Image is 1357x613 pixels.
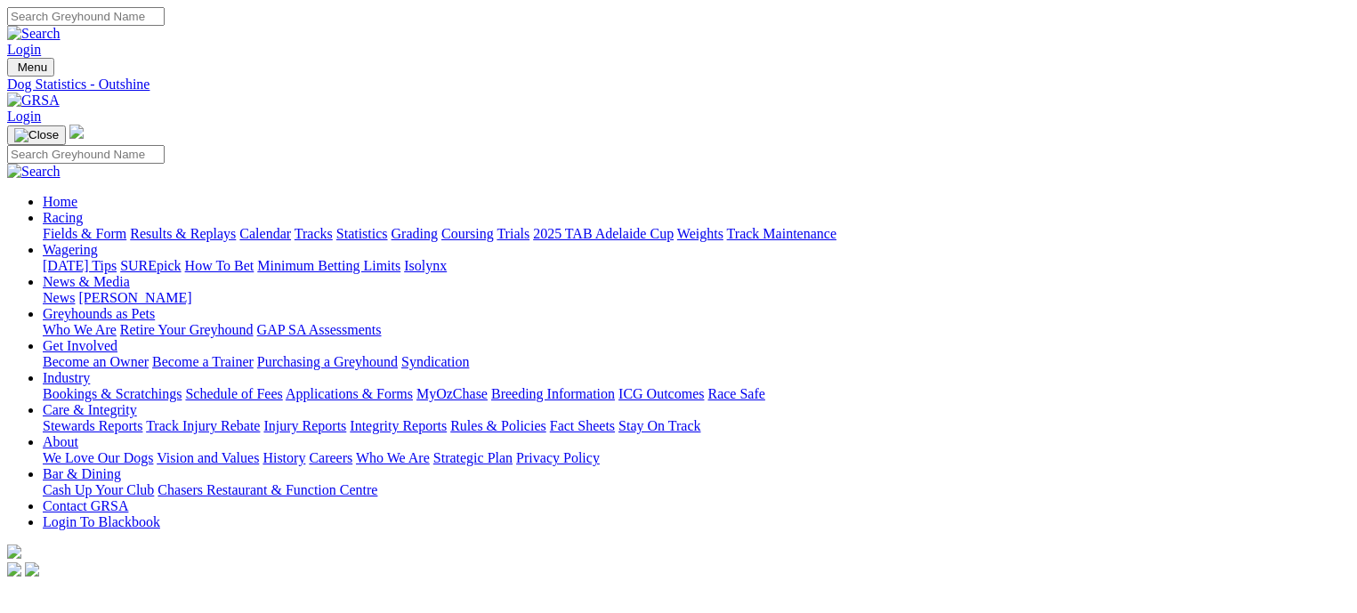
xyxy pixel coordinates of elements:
a: Vision and Values [157,450,259,465]
a: About [43,434,78,449]
a: MyOzChase [416,386,488,401]
div: Greyhounds as Pets [43,322,1350,338]
div: Industry [43,386,1350,402]
a: Purchasing a Greyhound [257,354,398,369]
a: ICG Outcomes [618,386,704,401]
a: Isolynx [404,258,447,273]
a: [DATE] Tips [43,258,117,273]
a: Track Injury Rebate [146,418,260,433]
a: Who We Are [43,322,117,337]
a: Bookings & Scratchings [43,386,182,401]
img: GRSA [7,93,60,109]
div: Bar & Dining [43,482,1350,498]
a: Fields & Form [43,226,126,241]
a: Weights [677,226,723,241]
a: Breeding Information [491,386,615,401]
a: Login [7,109,41,124]
a: Chasers Restaurant & Function Centre [158,482,377,497]
input: Search [7,7,165,26]
a: Track Maintenance [727,226,836,241]
a: Who We Are [356,450,430,465]
a: Results & Replays [130,226,236,241]
a: History [263,450,305,465]
a: Grading [392,226,438,241]
a: Racing [43,210,83,225]
img: facebook.svg [7,562,21,577]
input: Search [7,145,165,164]
a: Schedule of Fees [185,386,282,401]
a: Care & Integrity [43,402,137,417]
img: logo-grsa-white.png [69,125,84,139]
div: About [43,450,1350,466]
a: Coursing [441,226,494,241]
div: Wagering [43,258,1350,274]
a: News [43,290,75,305]
a: Integrity Reports [350,418,447,433]
a: Industry [43,370,90,385]
div: Racing [43,226,1350,242]
a: Dog Statistics - Outshine [7,77,1350,93]
a: We Love Our Dogs [43,450,153,465]
a: Fact Sheets [550,418,615,433]
a: SUREpick [120,258,181,273]
a: Become a Trainer [152,354,254,369]
a: Applications & Forms [286,386,413,401]
span: Menu [18,60,47,74]
a: Home [43,194,77,209]
a: Get Involved [43,338,117,353]
a: Stewards Reports [43,418,142,433]
img: Search [7,164,61,180]
img: Search [7,26,61,42]
a: Contact GRSA [43,498,128,513]
a: 2025 TAB Adelaide Cup [533,226,674,241]
a: Login To Blackbook [43,514,160,529]
a: Privacy Policy [516,450,600,465]
a: Race Safe [707,386,764,401]
div: Care & Integrity [43,418,1350,434]
img: twitter.svg [25,562,39,577]
a: Greyhounds as Pets [43,306,155,321]
a: Minimum Betting Limits [257,258,400,273]
a: Calendar [239,226,291,241]
div: News & Media [43,290,1350,306]
a: News & Media [43,274,130,289]
img: logo-grsa-white.png [7,544,21,559]
a: How To Bet [185,258,254,273]
a: GAP SA Assessments [257,322,382,337]
a: Trials [497,226,529,241]
a: Tracks [295,226,333,241]
button: Toggle navigation [7,58,54,77]
a: Become an Owner [43,354,149,369]
a: [PERSON_NAME] [78,290,191,305]
a: Injury Reports [263,418,346,433]
a: Bar & Dining [43,466,121,481]
a: Login [7,42,41,57]
button: Toggle navigation [7,125,66,145]
a: Careers [309,450,352,465]
a: Cash Up Your Club [43,482,154,497]
a: Syndication [401,354,469,369]
a: Wagering [43,242,98,257]
a: Statistics [336,226,388,241]
a: Strategic Plan [433,450,513,465]
a: Rules & Policies [450,418,546,433]
a: Retire Your Greyhound [120,322,254,337]
img: Close [14,128,59,142]
a: Stay On Track [618,418,700,433]
div: Get Involved [43,354,1350,370]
